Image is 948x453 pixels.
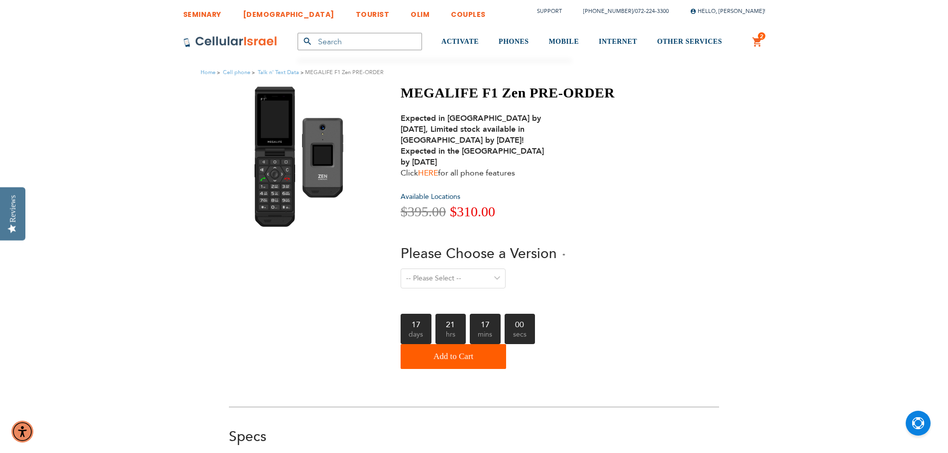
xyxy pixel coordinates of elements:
a: OTHER SERVICES [657,23,722,61]
span: mins [470,329,501,344]
img: MEGALIFE F1 Zen PRE-ORDER [247,85,355,229]
li: / [573,4,669,18]
a: [PHONE_NUMBER] [583,7,633,15]
div: Reviews [8,195,17,222]
a: Home [201,69,215,76]
span: $395.00 [401,204,446,219]
a: COUPLES [451,2,486,21]
span: hrs [435,329,466,344]
a: Available Locations [401,192,460,201]
span: PHONES [499,38,529,45]
a: TOURIST [356,2,390,21]
a: OLIM [411,2,429,21]
div: Click for all phone features [401,113,555,179]
a: PHONES [499,23,529,61]
span: secs [505,329,535,344]
a: SEMINARY [183,2,221,21]
span: OTHER SERVICES [657,38,722,45]
input: Search [298,33,422,50]
a: 2 [752,36,763,48]
a: ACTIVATE [441,23,479,61]
b: 21 [435,314,466,329]
span: ACTIVATE [441,38,479,45]
span: MOBILE [549,38,579,45]
span: days [401,329,431,344]
a: Talk n' Text Data [258,69,299,76]
a: INTERNET [599,23,637,61]
li: MEGALIFE F1 Zen PRE-ORDER [299,68,384,77]
span: INTERNET [599,38,637,45]
strong: Expected in [GEOGRAPHIC_DATA] by [DATE], Limited stock available in [GEOGRAPHIC_DATA] by [DATE]! ... [401,113,544,168]
h1: MEGALIFE F1 Zen PRE-ORDER [401,85,615,101]
b: 00 [505,314,535,329]
img: Cellular Israel Logo [183,36,278,48]
b: 17 [470,314,501,329]
span: 2 [760,32,763,40]
a: Support [537,7,562,15]
a: 072-224-3300 [635,7,669,15]
button: Add to Cart [401,344,506,369]
div: Accessibility Menu [11,421,33,443]
b: 17 [401,314,431,329]
a: MOBILE [549,23,579,61]
span: Hello, [PERSON_NAME]! [690,7,765,15]
span: $310.00 [450,204,495,219]
span: Add to Cart [433,347,473,366]
a: [DEMOGRAPHIC_DATA] [243,2,334,21]
a: Cell phone [223,69,250,76]
a: Specs [229,427,266,446]
span: Please Choose a Version [401,244,557,263]
a: HERE [418,168,438,179]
